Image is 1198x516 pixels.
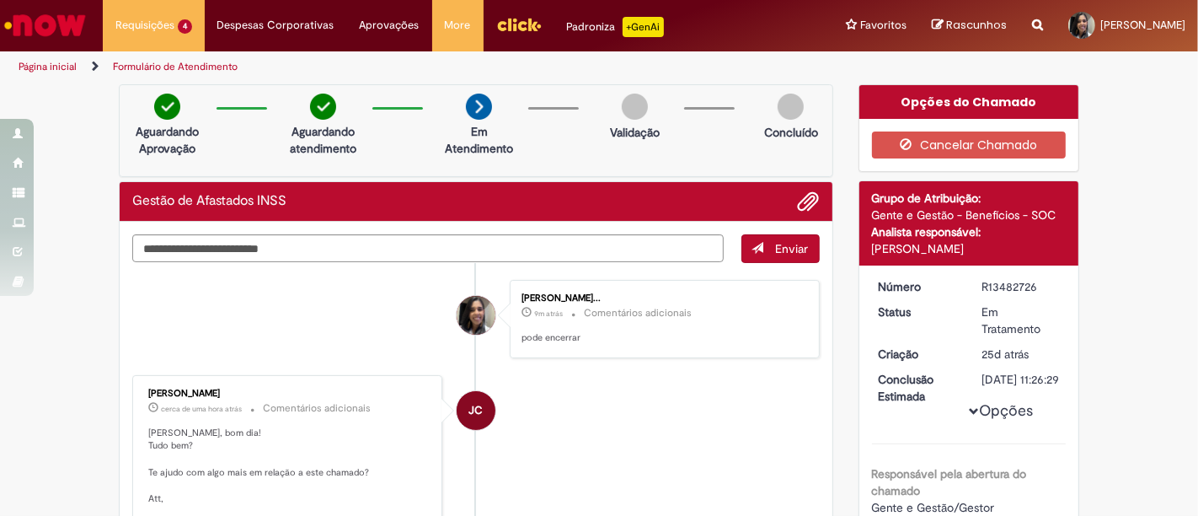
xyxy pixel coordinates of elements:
div: Padroniza [567,17,664,37]
img: ServiceNow [2,8,88,42]
span: Requisições [115,17,174,34]
span: Gente e Gestão/Gestor [872,500,995,515]
a: Formulário de Atendimento [113,60,238,73]
p: Aguardando atendimento [282,123,364,157]
span: Aprovações [360,17,420,34]
div: R13482726 [981,278,1060,295]
time: 29/09/2025 09:11:58 [161,404,242,414]
small: Comentários adicionais [584,306,692,320]
div: Julia CostaSilvaBernardino [457,391,495,430]
ul: Trilhas de página [13,51,786,83]
div: Jessica Dos Santos De Azevedo De Oliveira [457,296,495,335]
div: [PERSON_NAME] [148,389,429,399]
dt: Conclusão Estimada [866,371,970,405]
div: Analista responsável: [872,223,1067,240]
button: Adicionar anexos [798,191,820,212]
dt: Status [866,304,970,320]
textarea: Digite sua mensagem aqui... [132,234,724,262]
img: img-circle-grey.png [622,94,648,120]
button: Enviar [741,234,820,263]
div: Em Tratamento [981,304,1060,337]
div: Opções do Chamado [859,85,1079,119]
p: Concluído [764,124,818,141]
a: Página inicial [19,60,77,73]
p: Validação [610,124,660,141]
div: Gente e Gestão - Benefícios - SOC [872,207,1067,223]
div: [PERSON_NAME] [872,240,1067,257]
h2: Gestão de Afastados INSS Histórico de tíquete [132,194,286,209]
img: click_logo_yellow_360x200.png [496,12,542,37]
span: Rascunhos [946,17,1007,33]
span: [PERSON_NAME] [1100,18,1185,32]
p: Aguardando Aprovação [126,123,208,157]
div: 04/09/2025 17:49:20 [981,346,1060,363]
img: check-circle-green.png [310,94,336,120]
time: 29/09/2025 09:57:24 [534,309,563,319]
span: Despesas Corporativas [217,17,334,34]
span: Enviar [776,241,809,256]
dt: Número [866,278,970,295]
span: 9m atrás [534,309,563,319]
div: [PERSON_NAME]... [521,293,802,304]
span: 25d atrás [981,347,1029,362]
img: arrow-next.png [466,94,492,120]
div: [DATE] 11:26:29 [981,371,1060,388]
div: Grupo de Atribuição: [872,190,1067,207]
b: Responsável pela abertura do chamado [872,466,1027,498]
p: pode encerrar [521,331,802,345]
img: check-circle-green.png [154,94,180,120]
span: JC [468,390,483,431]
p: Em Atendimento [438,123,520,157]
button: Cancelar Chamado [872,132,1067,159]
dt: Criação [866,346,970,363]
span: Favoritos [860,17,907,34]
a: Rascunhos [932,18,1007,34]
img: img-circle-grey.png [778,94,804,120]
span: cerca de uma hora atrás [161,404,242,414]
small: Comentários adicionais [263,401,371,416]
span: 4 [178,19,192,34]
span: More [445,17,471,34]
time: 04/09/2025 17:49:20 [981,347,1029,362]
p: +GenAi [623,17,664,37]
